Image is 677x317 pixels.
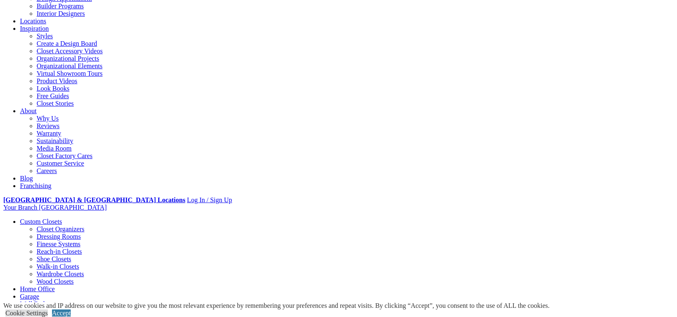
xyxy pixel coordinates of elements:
a: Wardrobe Closets [37,270,84,277]
a: Finesse Systems [37,240,80,248]
a: Custom Closets [20,218,62,225]
span: [GEOGRAPHIC_DATA] [39,204,107,211]
a: Why Us [37,115,59,122]
a: Shoe Closets [37,255,71,263]
a: Your Branch [GEOGRAPHIC_DATA] [3,204,107,211]
a: Closet Organizers [37,225,84,233]
a: Blog [20,175,33,182]
a: Reach-in Closets [37,248,82,255]
a: Interior Designers [37,10,85,17]
a: Customer Service [37,160,84,167]
a: Home Office [20,285,55,292]
a: Create a Design Board [37,40,97,47]
a: Accept [52,310,71,317]
a: Closet Accessory Videos [37,47,103,54]
a: Look Books [37,85,69,92]
a: Free Guides [37,92,69,99]
a: Wood Closets [37,278,74,285]
a: Closet Stories [37,100,74,107]
a: Organizational Projects [37,55,99,62]
a: Cookie Settings [5,310,48,317]
a: Inspiration [20,25,49,32]
a: Reviews [37,122,60,129]
a: Warranty [37,130,61,137]
a: Careers [37,167,57,174]
a: Locations [20,17,46,25]
a: Dressing Rooms [37,233,81,240]
a: Franchising [20,182,52,189]
a: [GEOGRAPHIC_DATA] & [GEOGRAPHIC_DATA] Locations [3,196,185,203]
a: Media Room [37,145,72,152]
a: Organizational Elements [37,62,102,69]
a: About [20,107,37,114]
a: Log In / Sign Up [187,196,232,203]
a: Sustainability [37,137,73,144]
a: Virtual Showroom Tours [37,70,103,77]
a: Garage [20,293,39,300]
a: Closet Factory Cares [37,152,92,159]
span: Your Branch [3,204,37,211]
a: Walk-in Closets [37,263,79,270]
a: Product Videos [37,77,77,84]
div: We use cookies and IP address on our website to give you the most relevant experience by remember... [3,302,550,310]
a: Styles [37,32,53,40]
a: Wall Beds [20,300,47,307]
a: Builder Programs [37,2,84,10]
